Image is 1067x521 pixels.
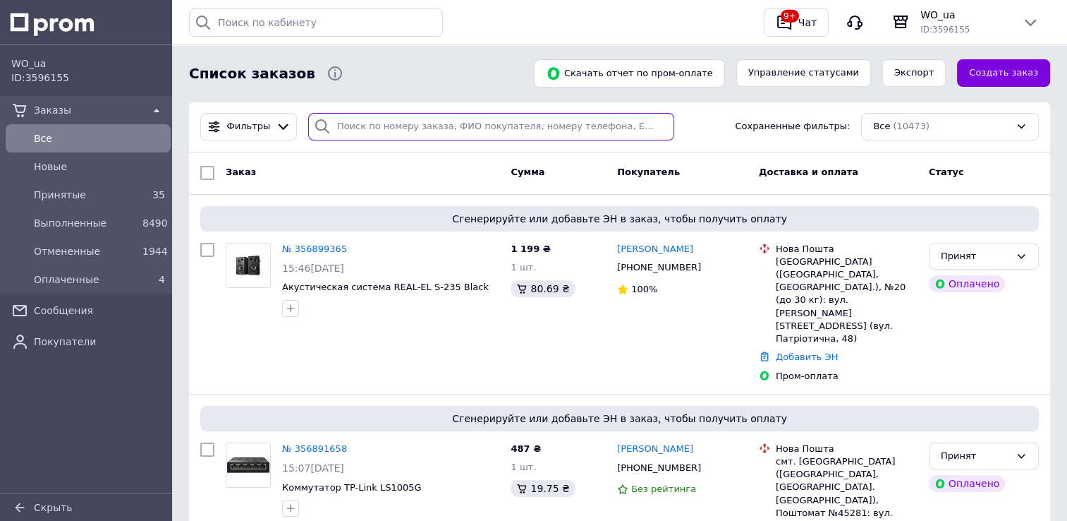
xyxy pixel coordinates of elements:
div: 80.69 ₴ [511,280,575,297]
span: WO_ua [920,8,1011,22]
span: (10473) [893,121,929,131]
button: Скачать отчет по пром-оплате [534,59,725,88]
span: Доставка и оплата [759,167,858,177]
a: [PERSON_NAME] [617,443,693,456]
span: ID: 3596155 [920,25,970,35]
span: Заказы [34,103,142,117]
a: № 356891658 [282,443,347,454]
img: Фото товару [226,244,270,287]
span: Все [34,131,165,145]
span: 1 шт. [511,262,536,273]
span: Отмененные [34,244,137,258]
button: Экспорт [882,59,946,87]
span: 8490 [142,217,168,229]
div: 19.75 ₴ [511,480,575,497]
span: Статус [929,167,964,177]
span: 35 [152,189,165,200]
span: Скрыть [34,502,73,513]
span: Новые [34,160,165,174]
input: Поиск по кабинету [189,8,443,37]
a: Фото товару [226,243,271,288]
div: Оплачено [929,475,1005,492]
span: 4 [159,274,165,285]
span: Сохраненные фильтры: [735,120,850,133]
span: WO_ua [11,56,165,71]
span: ID: 3596155 [11,72,69,83]
a: Акустическая система REAL-EL S-235 Black [282,282,489,292]
div: Нова Пошта [776,243,917,256]
button: 9+Чат [764,8,829,37]
span: 1944 [142,246,168,257]
span: Сообщения [34,304,165,318]
span: Сгенерируйте или добавьте ЭН в заказ, чтобы получить оплату [206,212,1033,226]
div: Оплачено [929,275,1005,292]
span: Заказ [226,167,256,177]
img: Фото товару [226,443,270,487]
a: Создать заказ [957,59,1050,87]
span: Сгенерируйте или добавьте ЭН в заказ, чтобы получить оплату [206,412,1033,426]
div: Пром-оплата [776,370,917,383]
span: 15:46[DATE] [282,263,344,274]
input: Поиск по номеру заказа, ФИО покупателя, номеру телефона, Email, номеру накладной [308,113,675,140]
div: Принят [941,249,1010,264]
button: Управление статусами [736,59,871,87]
span: 1 шт. [511,462,536,472]
span: Покупатели [34,335,165,349]
span: Выполненные [34,216,137,230]
div: Нова Пошта [776,443,917,455]
span: Без рейтинга [631,484,696,494]
span: Фильтры [227,120,271,133]
span: Все [873,120,890,133]
span: Оплаченные [34,273,137,287]
span: Список заказов [189,64,315,84]
div: [GEOGRAPHIC_DATA] ([GEOGRAPHIC_DATA], [GEOGRAPHIC_DATA].), №20 (до 30 кг): вул. [PERSON_NAME][STR... [776,256,917,345]
div: Принят [941,449,1010,464]
div: [PHONE_NUMBER] [614,459,704,477]
span: Принятые [34,188,137,202]
a: Коммутатор TP-Link LS1005G [282,482,422,493]
div: Чат [795,12,819,33]
div: [PHONE_NUMBER] [614,258,704,277]
span: 100% [631,284,657,294]
a: № 356899365 [282,244,347,254]
a: Добавить ЭН [776,352,838,362]
span: Сумма [511,167,544,177]
span: Покупатель [617,167,680,177]
span: 15:07[DATE] [282,462,344,474]
a: Фото товару [226,443,271,488]
span: 1 199 ₴ [511,244,550,254]
span: 487 ₴ [511,443,541,454]
a: [PERSON_NAME] [617,243,693,256]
